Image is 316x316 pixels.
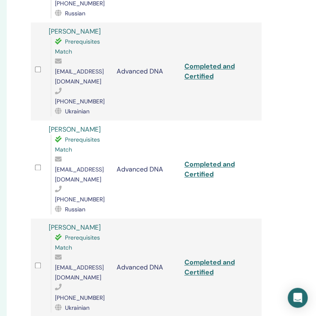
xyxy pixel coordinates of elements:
[184,258,234,277] a: Completed and Certified
[65,10,85,17] span: Russian
[55,68,104,85] span: [EMAIL_ADDRESS][DOMAIN_NAME]
[65,304,90,311] span: Ukrainian
[49,125,101,134] a: [PERSON_NAME]
[184,62,234,81] a: Completed and Certified
[184,160,234,179] a: Completed and Certified
[288,288,308,308] div: Open Intercom Messenger
[55,98,105,105] span: [PHONE_NUMBER]
[65,108,90,115] span: Ukrainian
[65,206,85,213] span: Russian
[55,136,100,153] span: Prerequisites Match
[55,264,104,281] span: [EMAIL_ADDRESS][DOMAIN_NAME]
[49,27,101,36] a: [PERSON_NAME]
[55,38,100,55] span: Prerequisites Match
[49,223,101,232] a: [PERSON_NAME]
[112,120,180,218] td: Advanced DNA
[55,196,105,203] span: [PHONE_NUMBER]
[55,166,104,183] span: [EMAIL_ADDRESS][DOMAIN_NAME]
[55,294,105,301] span: [PHONE_NUMBER]
[112,22,180,120] td: Advanced DNA
[55,234,100,251] span: Prerequisites Match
